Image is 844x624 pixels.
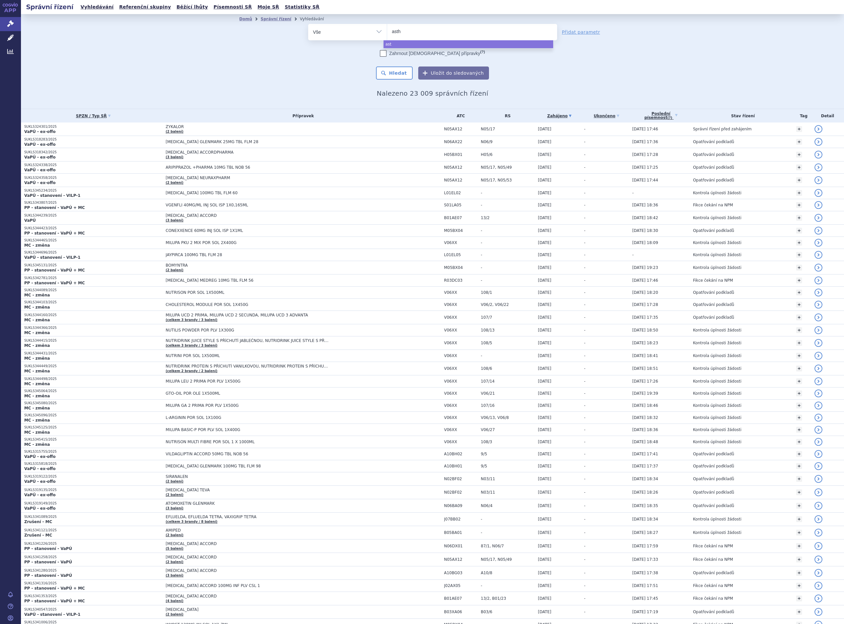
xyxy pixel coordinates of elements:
[24,343,50,348] strong: MC - změna
[796,126,802,132] a: +
[166,547,183,550] a: (5 balení)
[815,488,822,496] a: detail
[24,142,56,147] strong: VaPÚ - ex-offo
[444,265,478,270] span: M05BX04
[166,560,183,564] a: (2 balení)
[584,253,585,257] span: -
[584,165,585,170] span: -
[632,302,658,307] span: [DATE] 17:28
[584,341,585,345] span: -
[584,328,585,332] span: -
[796,152,802,158] a: +
[24,124,162,129] p: SUKLS324301/2025
[584,111,629,121] a: Ukončeno
[815,438,822,446] a: detail
[584,315,585,320] span: -
[166,150,329,155] span: [MEDICAL_DATA] ACCORDPHARMA
[815,339,822,347] a: detail
[584,302,585,307] span: -
[481,191,535,195] span: -
[796,240,802,246] a: +
[584,152,585,157] span: -
[166,318,217,322] a: (celkem 3 brandy / 3 balení)
[166,155,183,159] a: (3 balení)
[796,228,802,234] a: +
[815,138,822,146] a: detail
[24,176,162,180] p: SUKLS324358/2025
[815,352,822,360] a: detail
[444,315,478,320] span: V06XX
[444,216,478,220] span: B01AE07
[24,163,162,167] p: SUKLS324338/2025
[815,502,822,510] a: detail
[815,313,822,321] a: detail
[693,191,741,195] span: Kontrola úplnosti žádosti
[444,328,478,332] span: V06XX
[283,3,321,11] a: Statistiky SŘ
[24,331,50,335] strong: MC - změna
[166,338,329,343] span: NUTRIDRINK JUICE STYLE S PŘÍCHUTÍ JABLEČNOU, NUTRIDRINK JUICE STYLE S PŘÍCHUTÍ JAHODOVOU, NUTRIDR...
[24,129,56,134] strong: VaPÚ - ex-offo
[538,240,552,245] span: [DATE]
[796,252,802,258] a: +
[166,130,183,133] a: (2 balení)
[796,439,802,445] a: +
[796,327,802,333] a: +
[166,574,183,577] a: (3 balení)
[632,203,658,207] span: [DATE] 18:36
[166,165,329,170] span: ARIPIPRAZOL +PHARMA 10MG TBL NOB 56
[538,366,552,371] span: [DATE]
[815,151,822,159] a: detail
[24,288,162,293] p: SUKLS344089/2025
[538,111,581,121] a: Zahájeno
[538,152,552,157] span: [DATE]
[815,301,822,309] a: detail
[815,201,822,209] a: detail
[444,341,478,345] span: V06XX
[584,140,585,144] span: -
[166,203,329,207] span: VGENFLI 40MG/ML INJ SOL ISP 1X0,165ML
[796,403,802,408] a: +
[796,476,802,482] a: +
[632,315,658,320] span: [DATE] 17:35
[693,315,734,320] span: Opatřování podkladů
[796,463,802,469] a: +
[166,253,329,257] span: JAYPIRCA 100MG TBL FLM 28
[166,369,217,373] a: (celkem 2 brandy / 2 balení)
[481,178,535,182] span: N05/17, N05/53
[24,300,162,305] p: SUKLS344103/2025
[632,140,658,144] span: [DATE] 17:36
[693,140,734,144] span: Opatřování podkladů
[538,328,552,332] span: [DATE]
[584,265,585,270] span: -
[796,378,802,384] a: +
[693,178,734,182] span: Opatřování podkladů
[796,489,802,495] a: +
[166,328,329,332] span: NUTILIS POWDER POR PLV 1X300G
[300,14,332,24] li: Vyhledávání
[796,202,802,208] a: +
[815,569,822,577] a: detail
[481,216,535,220] span: 13/2
[481,228,535,233] span: -
[166,480,183,483] a: (2 balení)
[796,390,802,396] a: +
[815,389,822,397] a: detail
[377,89,488,97] span: Nalezeno 23 009 správních řízení
[481,302,535,307] span: V06/2, V06/22
[815,163,822,171] a: detail
[166,353,329,358] span: NUTRINI POR SOL 1X500ML
[166,613,183,616] a: (2 balení)
[166,344,217,347] a: (celkem 3 brandy / 3 balení)
[481,240,535,245] span: -
[796,302,802,308] a: +
[693,203,733,207] span: Fikce čekání na NPM
[444,353,478,358] span: V06XX
[444,278,478,283] span: R03DC03
[255,3,281,11] a: Moje SŘ
[632,109,689,123] a: Poslednípísemnost(?)
[24,168,56,172] strong: VaPÚ - ex-offo
[166,218,183,222] a: (3 balení)
[162,109,441,123] th: Přípravek
[166,240,329,245] span: MILUPA PKU 2 MIX POR SOL 2X400G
